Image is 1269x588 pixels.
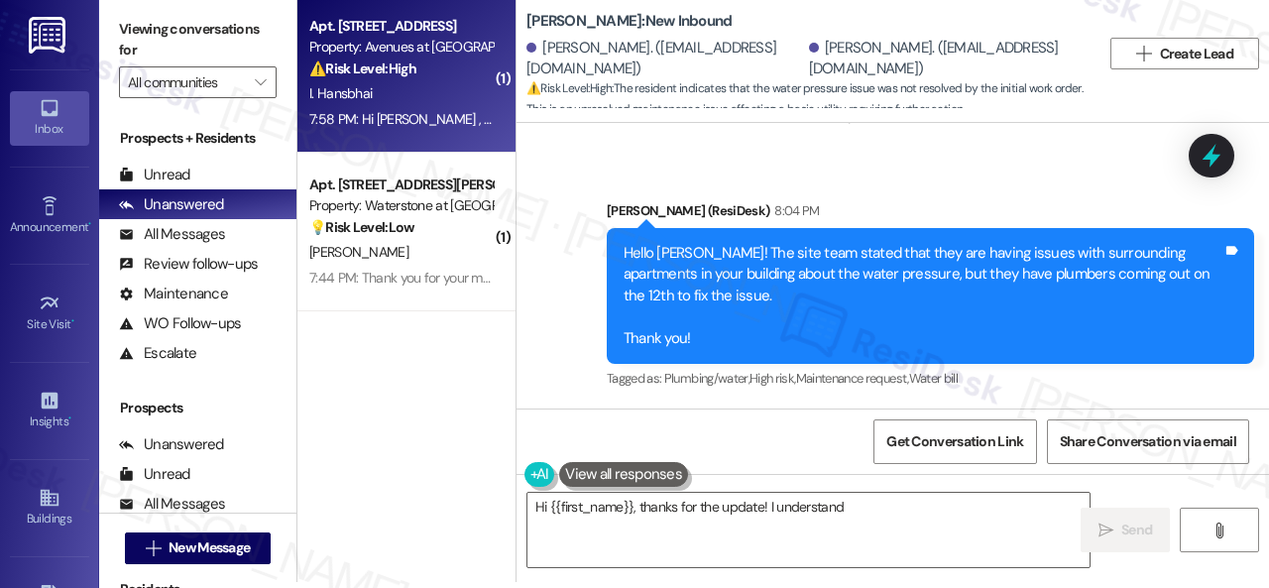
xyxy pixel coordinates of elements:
[309,218,414,236] strong: 💡 Risk Level: Low
[1081,508,1170,552] button: Send
[119,194,224,215] div: Unanswered
[673,41,1175,124] div: ResiDesk escalation reply -> Please handle: We are having issues with surrounding apartments in h...
[909,370,959,387] span: Water bill
[527,493,1090,567] textarea: Hi {{first_name}}, thanks for the
[526,11,732,32] b: [PERSON_NAME]: New Inbound
[119,284,228,304] div: Maintenance
[769,200,819,221] div: 8:04 PM
[119,254,258,275] div: Review follow-ups
[71,314,74,328] span: •
[309,16,493,37] div: Apt. [STREET_ADDRESS]
[886,431,1023,452] span: Get Conversation Link
[1121,520,1152,540] span: Send
[169,537,250,558] span: New Message
[309,37,493,58] div: Property: Avenues at [GEOGRAPHIC_DATA]
[1110,38,1259,69] button: Create Lead
[809,38,1087,80] div: [PERSON_NAME]. ([EMAIL_ADDRESS][DOMAIN_NAME])
[607,200,1254,228] div: [PERSON_NAME] (ResiDesk)
[526,38,804,80] div: [PERSON_NAME]. ([EMAIL_ADDRESS][DOMAIN_NAME])
[255,74,266,90] i: 
[309,59,416,77] strong: ⚠️ Risk Level: High
[10,287,89,340] a: Site Visit •
[750,370,796,387] span: High risk ,
[1160,44,1233,64] span: Create Lead
[29,17,69,54] img: ResiDesk Logo
[10,481,89,534] a: Buildings
[119,313,241,334] div: WO Follow-ups
[128,66,245,98] input: All communities
[309,84,372,102] span: I. Hansbhai
[10,384,89,437] a: Insights •
[309,175,493,195] div: Apt. [STREET_ADDRESS][PERSON_NAME]
[796,370,909,387] span: Maintenance request ,
[309,243,408,261] span: [PERSON_NAME]
[10,91,89,145] a: Inbox
[664,370,750,387] span: Plumbing/water ,
[68,412,71,425] span: •
[119,494,225,515] div: All Messages
[309,195,493,216] div: Property: Waterstone at [GEOGRAPHIC_DATA]
[119,343,196,364] div: Escalate
[624,243,1222,349] div: Hello [PERSON_NAME]! The site team stated that they are having issues with surrounding apartments...
[146,540,161,556] i: 
[1060,431,1236,452] span: Share Conversation via email
[119,464,190,485] div: Unread
[99,398,296,418] div: Prospects
[88,217,91,231] span: •
[119,165,190,185] div: Unread
[119,224,225,245] div: All Messages
[526,80,612,96] strong: ⚠️ Risk Level: High
[119,14,277,66] label: Viewing conversations for
[526,78,1100,121] span: : The resident indicates that the water pressure issue was not resolved by the initial work order...
[1211,523,1226,538] i: 
[119,434,224,455] div: Unanswered
[1136,46,1151,61] i: 
[1098,523,1113,538] i: 
[99,128,296,149] div: Prospects + Residents
[873,419,1036,464] button: Get Conversation Link
[1047,419,1249,464] button: Share Conversation via email
[125,532,272,564] button: New Message
[607,364,1254,393] div: Tagged as:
